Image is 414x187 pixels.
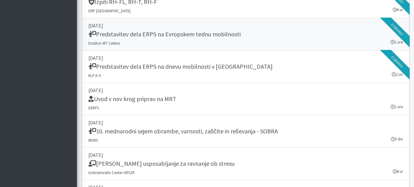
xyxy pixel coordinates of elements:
small: 3 dni [391,136,403,142]
small: KLP K-9 [88,73,101,78]
small: DERPS [88,105,99,110]
a: [DATE] [PERSON_NAME] usposabljanje za ravnanje ob stresu Izobraževalni Center URSZR 8 ur [82,148,409,180]
small: Društvo MT Cerkno [88,41,120,46]
a: [DATE] Predstavitev dela ERPS na Evropskem tednu mobilnosti Društvo MT Cerkno 1 ura Oddano [82,18,409,51]
small: MORS [88,138,98,143]
h5: 10. mednarodni sejem obrambe, varnosti, zaščite in reševanja - SOBRA [88,128,278,135]
h5: Uvod v nov krog priprav na MRT [88,95,176,103]
p: [DATE] [88,22,403,29]
h5: [PERSON_NAME] usposabljanje za ravnanje ob stresu [88,160,235,167]
a: [DATE] Predstavitev dela ERPS na dnevu mobilnosti v [GEOGRAPHIC_DATA] KLP K-9 2 uri Oddano [82,51,409,83]
p: [DATE] [88,54,403,62]
a: [DATE] Uvod v nov krog priprav na MRT DERPS 1 ura [82,83,409,115]
a: [DATE] 10. mednarodni sejem obrambe, varnosti, zaščite in reševanja - SOBRA MORS 3 dni [82,115,409,148]
h5: Predstavitev dela ERPS na dnevu mobilnosti v [GEOGRAPHIC_DATA] [88,63,273,70]
p: [DATE] [88,151,403,159]
small: 1 ura [391,104,403,110]
small: Izobraževalni Center URSZR [88,170,135,175]
p: [DATE] [88,87,403,94]
small: 8 ur [393,169,403,174]
p: [DATE] [88,119,403,126]
h5: Predstavitev dela ERPS na Evropskem tednu mobilnosti [88,30,241,38]
small: DRP [GEOGRAPHIC_DATA] [88,8,131,13]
